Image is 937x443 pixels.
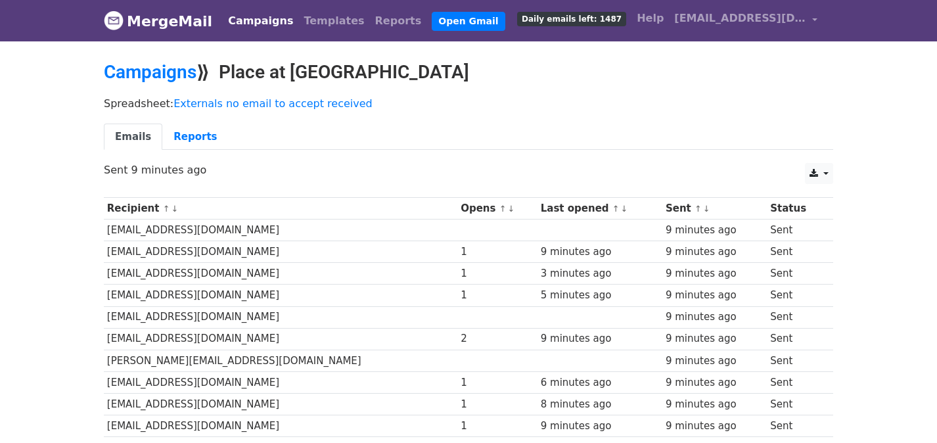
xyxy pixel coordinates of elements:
td: [PERSON_NAME][EMAIL_ADDRESS][DOMAIN_NAME] [104,350,457,371]
a: ↑ [163,204,170,214]
th: Sent [662,198,767,220]
div: 1 [461,419,534,434]
p: Sent 9 minutes ago [104,163,833,177]
span: [EMAIL_ADDRESS][DOMAIN_NAME] [674,11,806,26]
a: Campaigns [223,8,298,34]
th: Last opened [537,198,662,220]
div: 9 minutes ago [666,245,764,260]
a: Campaigns [104,61,196,83]
a: Reports [162,124,228,151]
a: Reports [370,8,427,34]
div: 9 minutes ago [666,310,764,325]
td: [EMAIL_ADDRESS][DOMAIN_NAME] [104,306,457,328]
div: 1 [461,266,534,281]
p: Spreadsheet: [104,97,833,110]
span: Daily emails left: 1487 [517,12,626,26]
td: [EMAIL_ADDRESS][DOMAIN_NAME] [104,263,457,285]
td: Sent [767,350,825,371]
div: 9 minutes ago [666,288,764,303]
div: 9 minutes ago [666,223,764,238]
div: 1 [461,288,534,303]
th: Opens [457,198,537,220]
td: Sent [767,328,825,350]
div: 1 [461,375,534,390]
a: Help [631,5,669,32]
h2: ⟫ Place at [GEOGRAPHIC_DATA] [104,61,833,83]
div: 3 minutes ago [541,266,660,281]
div: 1 [461,397,534,412]
div: 9 minutes ago [541,419,660,434]
div: 9 minutes ago [666,419,764,434]
a: ↓ [507,204,514,214]
div: 6 minutes ago [541,375,660,390]
a: ↑ [499,204,507,214]
div: 9 minutes ago [666,266,764,281]
th: Status [767,198,825,220]
div: 2 [461,331,534,346]
a: ↓ [621,204,628,214]
td: Sent [767,263,825,285]
a: ↓ [703,204,710,214]
td: Sent [767,285,825,306]
a: [EMAIL_ADDRESS][DOMAIN_NAME] [669,5,823,36]
td: [EMAIL_ADDRESS][DOMAIN_NAME] [104,393,457,415]
td: [EMAIL_ADDRESS][DOMAIN_NAME] [104,415,457,437]
td: [EMAIL_ADDRESS][DOMAIN_NAME] [104,241,457,263]
td: Sent [767,220,825,241]
div: 9 minutes ago [541,331,660,346]
td: [EMAIL_ADDRESS][DOMAIN_NAME] [104,328,457,350]
th: Recipient [104,198,457,220]
div: 9 minutes ago [666,354,764,369]
a: Daily emails left: 1487 [512,5,631,32]
td: Sent [767,393,825,415]
a: Templates [298,8,369,34]
div: 9 minutes ago [666,331,764,346]
a: ↑ [695,204,702,214]
div: 5 minutes ago [541,288,660,303]
div: 9 minutes ago [666,397,764,412]
td: Sent [767,415,825,437]
td: [EMAIL_ADDRESS][DOMAIN_NAME] [104,285,457,306]
td: [EMAIL_ADDRESS][DOMAIN_NAME] [104,371,457,393]
div: 9 minutes ago [666,375,764,390]
a: Externals no email to accept received [173,97,373,110]
td: Sent [767,371,825,393]
div: 9 minutes ago [541,245,660,260]
a: Open Gmail [432,12,505,31]
a: ↑ [612,204,620,214]
td: Sent [767,306,825,328]
div: 1 [461,245,534,260]
td: Sent [767,241,825,263]
a: Emails [104,124,162,151]
td: [EMAIL_ADDRESS][DOMAIN_NAME] [104,220,457,241]
a: ↓ [171,204,178,214]
a: MergeMail [104,7,212,35]
img: MergeMail logo [104,11,124,30]
div: 8 minutes ago [541,397,660,412]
